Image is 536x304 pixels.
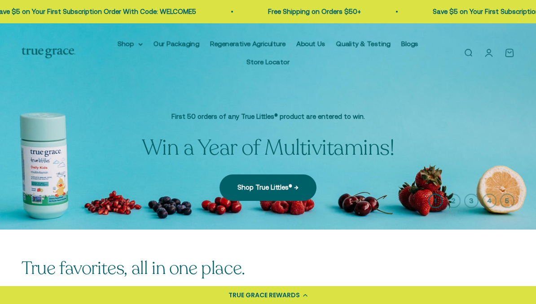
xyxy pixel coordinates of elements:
[154,40,199,48] a: Our Packaging
[336,40,391,48] a: Quality & Testing
[142,133,395,162] split-lines: Win a Year of Multivitamins!
[246,58,290,65] a: Store Locator
[210,40,286,48] a: Regenerative Agriculture
[118,39,143,49] summary: Shop
[296,40,325,48] a: About Us
[22,256,245,280] split-lines: True favorites, all in one place.
[446,194,461,208] button: 2
[428,194,443,208] button: 1
[228,291,300,300] div: TRUE GRACE REWARDS
[267,8,360,15] a: Free Shipping on Orders $50+
[401,40,418,48] a: Blogs
[142,111,395,122] p: First 50 orders of any True Littles® product are entered to win.
[464,194,479,208] button: 3
[220,174,316,200] a: Shop True Littles® →
[482,194,496,208] button: 4
[500,194,514,208] button: 5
